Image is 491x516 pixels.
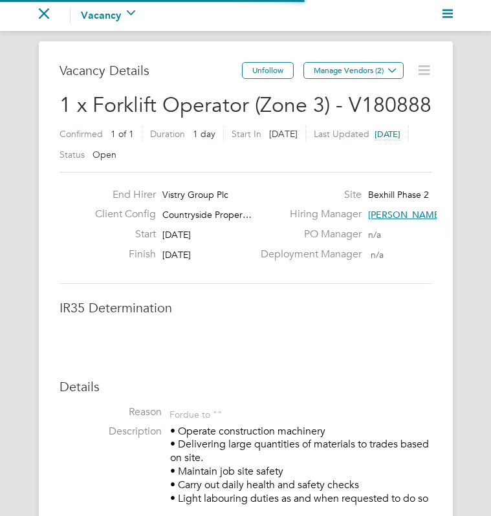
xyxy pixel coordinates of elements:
[371,249,384,261] span: n/a
[162,209,252,220] span: Countryside Proper…
[60,92,431,118] span: 1 x Forklift Operator (Zone 3) - V180888
[60,425,162,438] label: Description
[85,208,156,221] label: Client Config
[60,405,162,419] label: Reason
[81,8,135,23] button: Vacancy
[162,189,228,200] span: Vistry Group Plc
[193,128,215,140] span: 1 day
[242,62,294,79] button: Unfollow
[232,128,261,140] label: Start In
[253,188,362,202] label: Site
[253,248,362,261] label: Deployment Manager
[162,249,191,261] span: [DATE]
[375,129,400,140] span: [DATE]
[85,248,156,261] label: Finish
[85,188,156,202] label: End Hirer
[368,209,442,220] span: [PERSON_NAME]
[150,128,185,140] label: Duration
[85,228,156,241] label: Start
[368,189,429,200] span: Bexhill Phase 2
[111,128,134,140] span: 1 of 1
[60,299,432,316] h3: IR35 Determination
[368,229,381,241] span: n/a
[170,425,432,506] p: • Operate construction machinery • Delivering large quantities of materials to trades based on si...
[60,149,85,160] label: Status
[93,149,116,160] span: Open
[269,128,298,140] span: [DATE]
[253,208,362,221] label: Hiring Manager
[162,229,191,241] span: [DATE]
[60,128,103,140] label: Confirmed
[60,62,242,79] h3: Vacancy Details
[253,228,362,241] label: PO Manager
[303,62,404,79] button: Manage Vendors (2)
[60,378,432,395] h3: Details
[314,128,369,140] label: Last Updated
[169,405,222,420] div: For due to ""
